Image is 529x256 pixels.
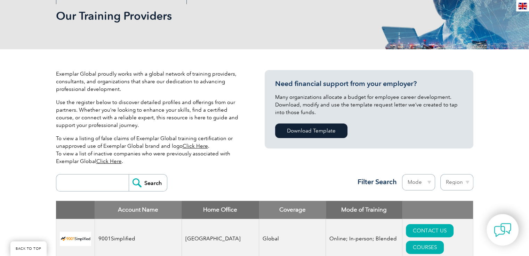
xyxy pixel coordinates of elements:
th: Coverage: activate to sort column ascending [259,201,326,219]
input: Search [129,174,167,191]
p: Many organizations allocate a budget for employee career development. Download, modify and use th... [275,93,463,116]
h3: Need financial support from your employer? [275,79,463,88]
p: Exemplar Global proudly works with a global network of training providers, consultants, and organ... [56,70,244,93]
th: Home Office: activate to sort column ascending [182,201,259,219]
a: BACK TO TOP [10,241,47,256]
img: en [518,3,527,9]
th: Account Name: activate to sort column descending [95,201,182,219]
h3: Filter Search [353,178,397,186]
img: 37c9c059-616f-eb11-a812-002248153038-logo.png [60,232,91,246]
p: Use the register below to discover detailed profiles and offerings from our partners. Whether you... [56,99,244,129]
p: To view a listing of false claims of Exemplar Global training certification or unapproved use of ... [56,135,244,165]
h2: Our Training Providers [56,10,348,22]
a: Click Here [183,143,208,149]
a: Download Template [275,123,347,138]
th: : activate to sort column ascending [402,201,473,219]
a: CONTACT US [406,224,454,237]
th: Mode of Training: activate to sort column ascending [326,201,402,219]
img: contact-chat.png [494,221,511,239]
a: COURSES [406,241,444,254]
a: Click Here [96,158,122,164]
